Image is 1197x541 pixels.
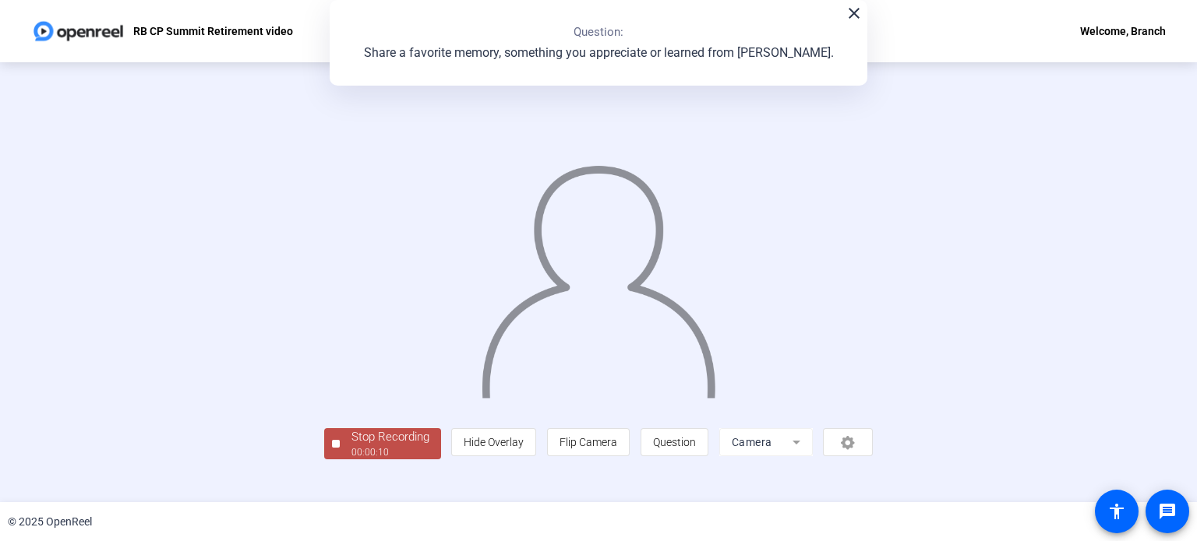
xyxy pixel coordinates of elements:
button: Question [641,428,708,456]
span: Hide Overlay [464,436,524,448]
div: 00:00:10 [351,445,429,459]
img: OpenReel logo [31,16,125,47]
mat-icon: close [845,4,863,23]
div: Stop Recording [351,428,429,446]
p: Share a favorite memory, something you appreciate or learned from [PERSON_NAME]. [364,44,834,62]
img: overlay [480,151,718,398]
mat-icon: message [1158,502,1177,521]
mat-icon: accessibility [1107,502,1126,521]
button: Hide Overlay [451,428,536,456]
button: Stop Recording00:00:10 [324,428,441,460]
span: Flip Camera [560,436,617,448]
div: Welcome, Branch [1080,22,1166,40]
span: Question [653,436,696,448]
button: Flip Camera [547,428,630,456]
p: Question: [574,23,623,41]
p: RB CP Summit Retirement video [133,22,293,40]
div: © 2025 OpenReel [8,514,92,530]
